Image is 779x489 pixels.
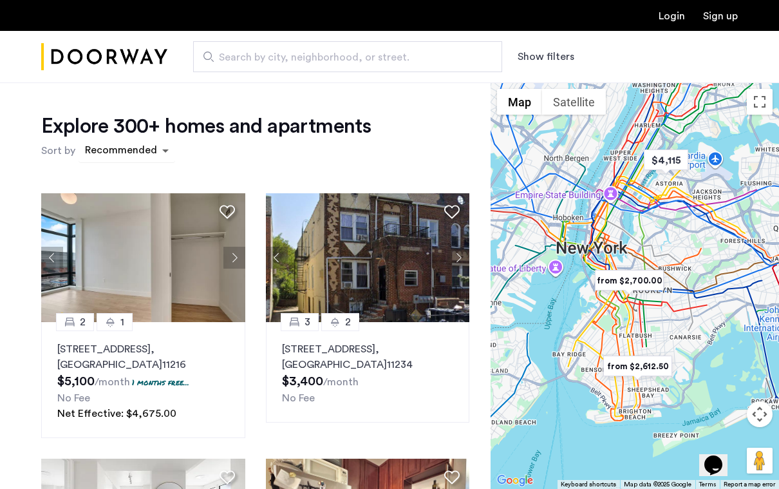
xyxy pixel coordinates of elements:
span: Search by city, neighborhood, or street. [219,50,466,65]
span: 1 [120,314,124,330]
button: Show or hide filters [518,49,574,64]
span: Map data ©2025 Google [624,481,691,488]
button: Next apartment [447,247,469,269]
a: Cazamio Logo [41,33,167,81]
a: Open this area in Google Maps (opens a new window) [494,472,536,489]
sub: /month [323,377,359,387]
button: Previous apartment [41,247,63,269]
div: from $2,612.50 [598,352,677,381]
input: Apartment Search [193,41,502,72]
button: Previous apartment [266,247,288,269]
span: Net Effective: $4,675.00 [57,408,176,419]
img: 2016_638484540295233130.jpeg [266,193,470,322]
p: [STREET_ADDRESS] 11234 [282,341,454,372]
span: $5,100 [57,375,95,388]
sub: /month [95,377,130,387]
span: $3,400 [282,375,323,388]
a: Registration [703,11,738,21]
div: $4,115 [639,146,693,175]
span: No Fee [57,393,90,403]
span: 2 [80,314,86,330]
ng-select: sort-apartment [79,139,175,162]
h1: Explore 300+ homes and apartments [41,113,371,139]
iframe: chat widget [699,437,740,476]
img: logo [41,33,167,81]
button: Keyboard shortcuts [561,480,616,489]
button: Drag Pegman onto the map to open Street View [747,448,773,474]
label: Sort by [41,143,75,158]
span: No Fee [282,393,315,403]
a: 32[STREET_ADDRESS], [GEOGRAPHIC_DATA]11234No Fee [266,322,470,423]
a: 21[STREET_ADDRESS], [GEOGRAPHIC_DATA]112161 months free...No FeeNet Effective: $4,675.00 [41,322,245,438]
button: Show satellite imagery [542,89,606,115]
a: Terms (opens in new tab) [699,480,716,489]
button: Next apartment [223,247,245,269]
span: 2 [345,314,351,330]
img: 2016_638673975962267132.jpeg [41,193,245,322]
div: Recommended [83,142,157,161]
span: 3 [305,314,310,330]
div: from $2,700.00 [590,266,669,295]
button: Toggle fullscreen view [747,89,773,115]
img: Google [494,472,536,489]
a: Login [659,11,685,21]
a: Report a map error [724,480,775,489]
button: Show street map [497,89,542,115]
button: Map camera controls [747,401,773,427]
p: [STREET_ADDRESS] 11216 [57,341,229,372]
p: 1 months free... [132,377,189,388]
